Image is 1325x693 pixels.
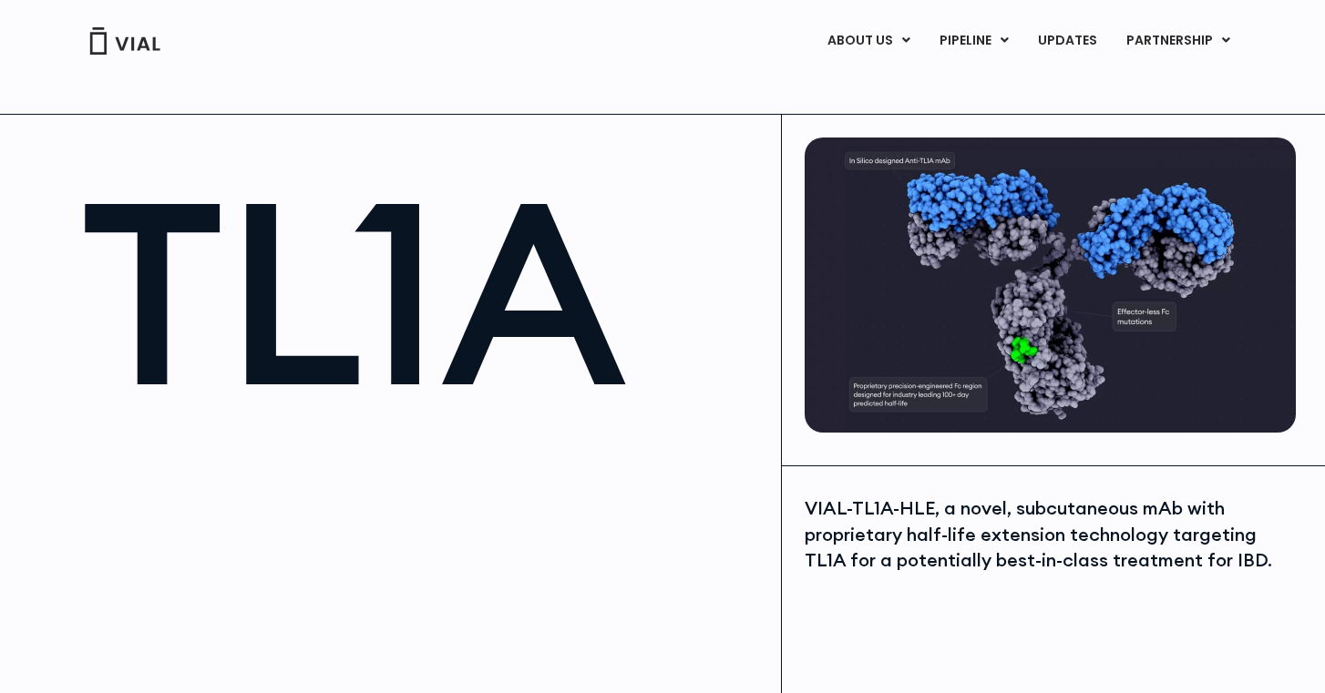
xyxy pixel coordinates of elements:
[805,138,1296,433] img: TL1A antibody diagram.
[80,165,763,419] h1: TL1A
[88,27,161,55] img: Vial Logo
[1112,25,1245,56] a: PARTNERSHIPMenu Toggle
[1023,25,1111,56] a: UPDATES
[805,495,1291,574] div: VIAL-TL1A-HLE, a novel, subcutaneous mAb with proprietary half-life extension technology targetin...
[813,25,924,56] a: ABOUT USMenu Toggle
[925,25,1022,56] a: PIPELINEMenu Toggle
